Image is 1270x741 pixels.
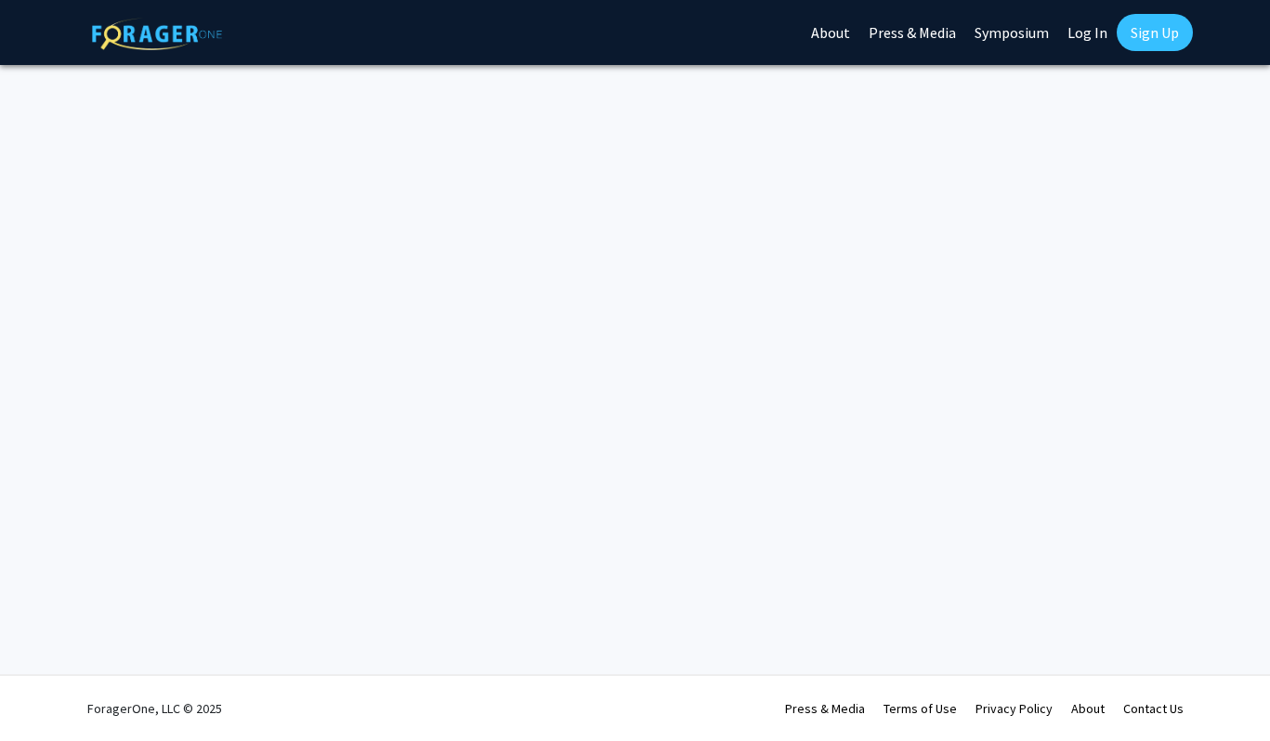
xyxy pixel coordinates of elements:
[1117,14,1193,51] a: Sign Up
[785,700,865,717] a: Press & Media
[92,18,222,50] img: ForagerOne Logo
[884,700,957,717] a: Terms of Use
[1123,700,1184,717] a: Contact Us
[87,676,222,741] div: ForagerOne, LLC © 2025
[1071,700,1105,717] a: About
[975,700,1053,717] a: Privacy Policy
